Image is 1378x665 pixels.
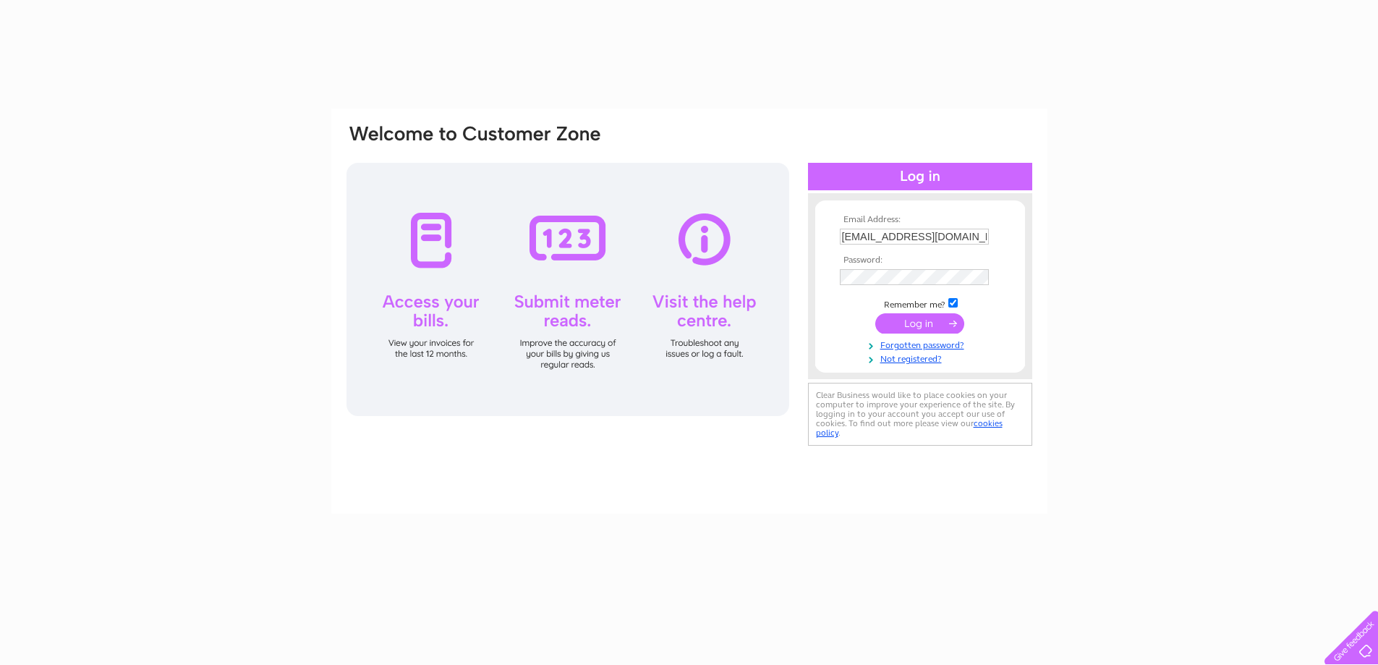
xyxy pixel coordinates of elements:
input: Submit [875,313,964,334]
td: Remember me? [836,296,1004,310]
th: Email Address: [836,215,1004,225]
div: Clear Business would like to place cookies on your computer to improve your experience of the sit... [808,383,1032,446]
a: Forgotten password? [840,337,1004,351]
a: Not registered? [840,351,1004,365]
th: Password: [836,255,1004,266]
a: cookies policy [816,418,1003,438]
